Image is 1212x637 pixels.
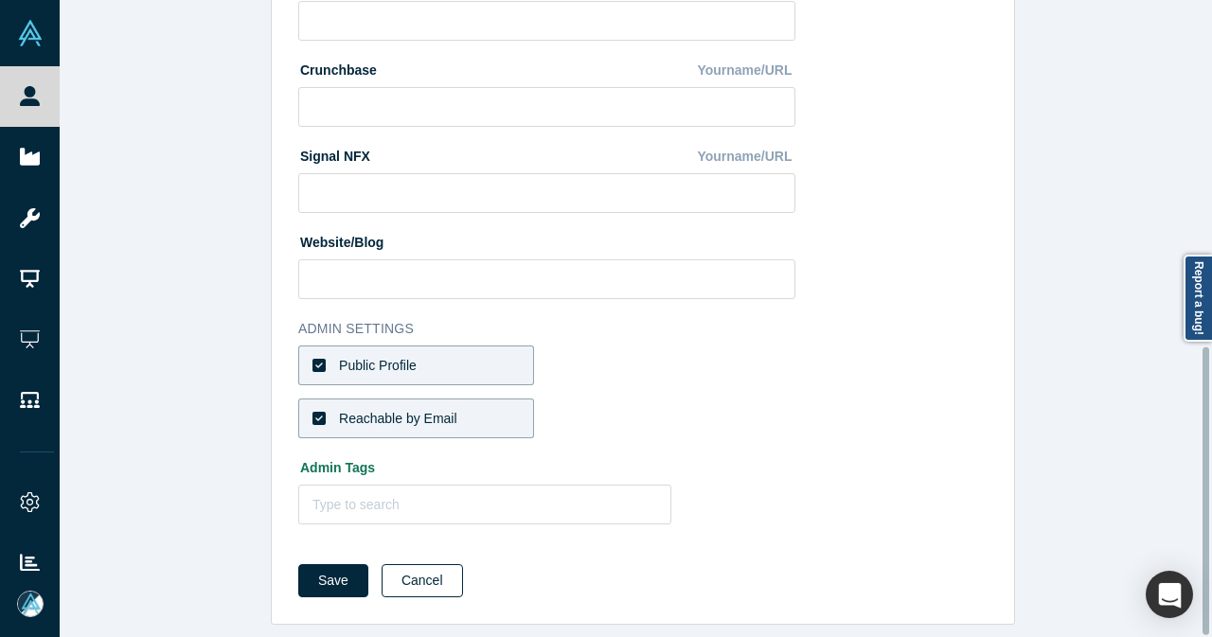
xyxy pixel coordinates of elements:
[382,564,463,597] button: Cancel
[17,20,44,46] img: Alchemist Vault Logo
[697,140,795,173] div: Yourname/URL
[17,591,44,617] img: Mia Scott's Account
[339,409,457,429] div: Reachable by Email
[339,356,417,376] div: Public Profile
[298,54,377,80] label: Crunchbase
[697,54,795,87] div: Yourname/URL
[1184,255,1212,342] a: Report a bug!
[298,564,368,597] button: Save
[298,319,795,339] h3: Admin Settings
[298,140,370,167] label: Signal NFX
[298,451,795,478] label: Admin Tags
[298,226,383,253] label: Website/Blog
